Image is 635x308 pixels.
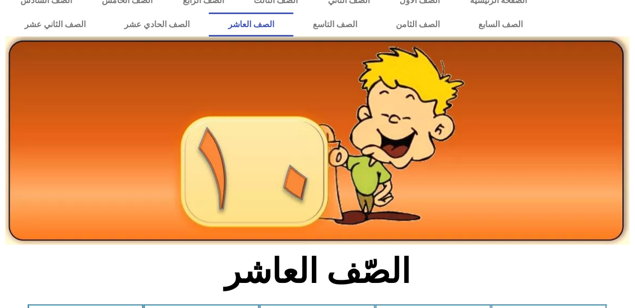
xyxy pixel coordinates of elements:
[5,13,105,37] a: الصف الثاني عشر
[145,251,490,292] h2: الصّف العاشر
[209,13,293,37] a: الصف العاشر
[105,13,209,37] a: الصف الحادي عشر
[293,13,377,37] a: الصف التاسع
[459,13,542,37] a: الصف السابع
[377,13,459,37] a: الصف الثامن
